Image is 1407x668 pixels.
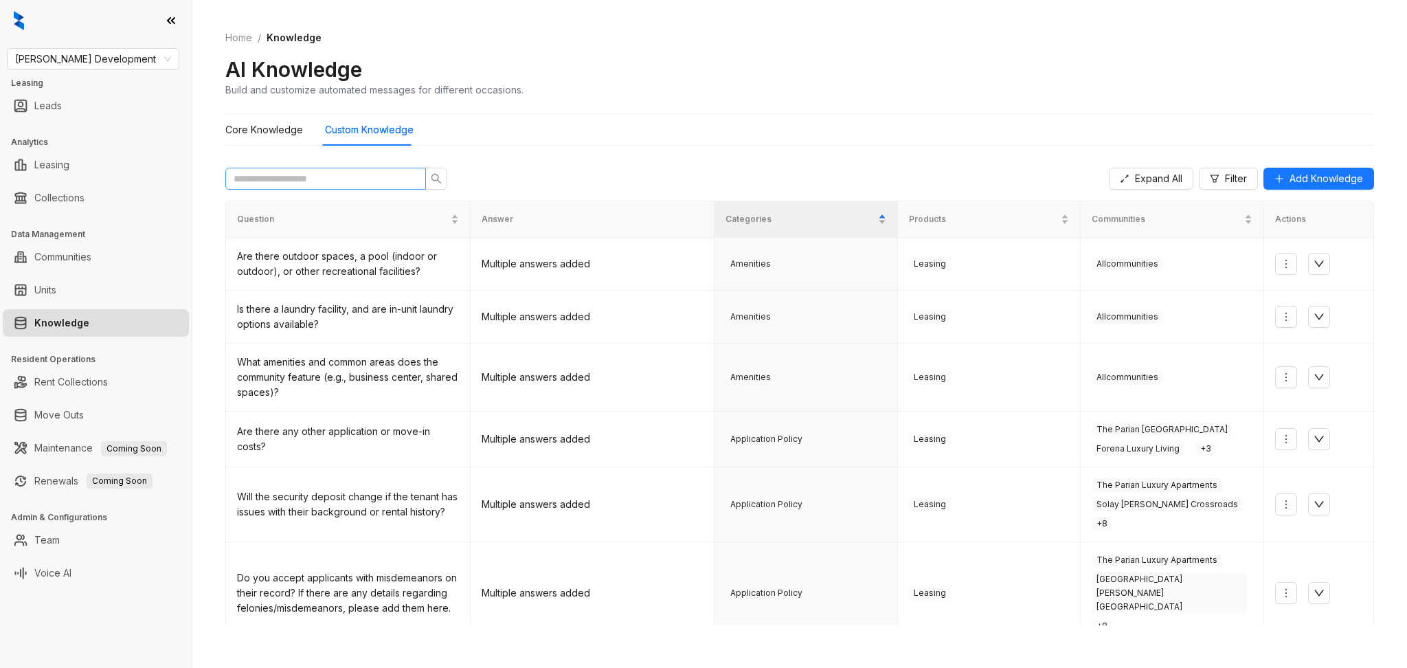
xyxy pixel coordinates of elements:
[471,344,715,412] td: Multiple answers added
[1281,258,1292,269] span: more
[237,355,459,400] div: What amenities and common areas does the community feature (e.g., business center, shared spaces)?
[471,467,715,542] td: Multiple answers added
[3,467,189,495] li: Renewals
[3,184,189,212] li: Collections
[1281,434,1292,445] span: more
[471,201,715,238] th: Answer
[3,526,189,554] li: Team
[225,82,524,97] div: Build and customize automated messages for different occasions.
[34,368,108,396] a: Rent Collections
[909,213,1059,226] span: Products
[3,276,189,304] li: Units
[1081,201,1264,238] th: Communities
[1281,372,1292,383] span: more
[471,238,715,291] td: Multiple answers added
[1314,434,1325,445] span: down
[725,370,776,384] span: Amenities
[471,412,715,467] td: Multiple answers added
[34,309,89,337] a: Knowledge
[1199,168,1258,190] button: Filter
[1092,442,1184,456] span: Forena Luxury Living
[11,511,192,524] h3: Admin & Configurations
[237,302,459,332] div: Is there a laundry facility, and are in-unit laundry options available?
[237,489,459,520] div: Will the security deposit change if the tenant has issues with their background or rental history?
[34,559,71,587] a: Voice AI
[34,526,60,554] a: Team
[471,291,715,344] td: Multiple answers added
[325,122,414,137] div: Custom Knowledge
[1092,517,1112,531] span: + 8
[725,586,807,600] span: Application Policy
[1263,168,1374,190] button: Add Knowledge
[909,432,951,446] span: Leasing
[34,401,84,429] a: Move Outs
[11,353,192,366] h3: Resident Operations
[1092,498,1243,511] span: Solay [PERSON_NAME] Crossroads
[1092,619,1112,633] span: + 8
[237,213,448,226] span: Question
[431,173,442,184] span: search
[1092,257,1163,271] span: All communities
[1092,370,1163,384] span: All communities
[1092,423,1232,436] span: The Parian [GEOGRAPHIC_DATA]
[909,498,951,511] span: Leasing
[1281,311,1292,322] span: more
[1225,171,1247,186] span: Filter
[1195,442,1216,456] span: + 3
[1092,310,1163,324] span: All communities
[11,136,192,148] h3: Analytics
[225,122,303,137] div: Core Knowledge
[1290,171,1363,186] span: Add Knowledge
[1314,372,1325,383] span: down
[1264,201,1374,238] th: Actions
[1109,168,1193,190] button: Expand All
[101,441,167,456] span: Coming Soon
[1210,174,1219,183] span: filter
[226,201,471,238] th: Question
[223,30,255,45] a: Home
[1281,588,1292,599] span: more
[725,257,776,271] span: Amenities
[237,249,459,279] div: Are there outdoor spaces, a pool (indoor or outdoor), or other recreational facilities?
[1092,572,1247,614] span: [GEOGRAPHIC_DATA][PERSON_NAME][GEOGRAPHIC_DATA]
[34,243,91,271] a: Communities
[225,56,362,82] h2: AI Knowledge
[1314,588,1325,599] span: down
[1314,311,1325,322] span: down
[1120,174,1129,183] span: expand-alt
[1135,171,1182,186] span: Expand All
[3,559,189,587] li: Voice AI
[909,257,951,271] span: Leasing
[1092,213,1241,226] span: Communities
[11,77,192,89] h3: Leasing
[258,30,261,45] li: /
[3,92,189,120] li: Leads
[725,498,807,511] span: Application Policy
[34,151,69,179] a: Leasing
[1314,258,1325,269] span: down
[725,310,776,324] span: Amenities
[725,432,807,446] span: Application Policy
[1092,478,1222,492] span: The Parian Luxury Apartments
[3,309,189,337] li: Knowledge
[1092,553,1222,567] span: The Parian Luxury Apartments
[87,474,153,489] span: Coming Soon
[11,228,192,241] h3: Data Management
[14,11,24,30] img: logo
[267,32,322,43] span: Knowledge
[909,586,951,600] span: Leasing
[1281,499,1292,510] span: more
[34,467,153,495] a: RenewalsComing Soon
[1274,174,1284,183] span: plus
[237,424,459,454] div: Are there any other application or move-in costs?
[1314,499,1325,510] span: down
[34,184,85,212] a: Collections
[3,401,189,429] li: Move Outs
[909,310,951,324] span: Leasing
[725,213,875,226] span: Categories
[3,243,189,271] li: Communities
[3,434,189,462] li: Maintenance
[909,370,951,384] span: Leasing
[471,542,715,645] td: Multiple answers added
[3,368,189,396] li: Rent Collections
